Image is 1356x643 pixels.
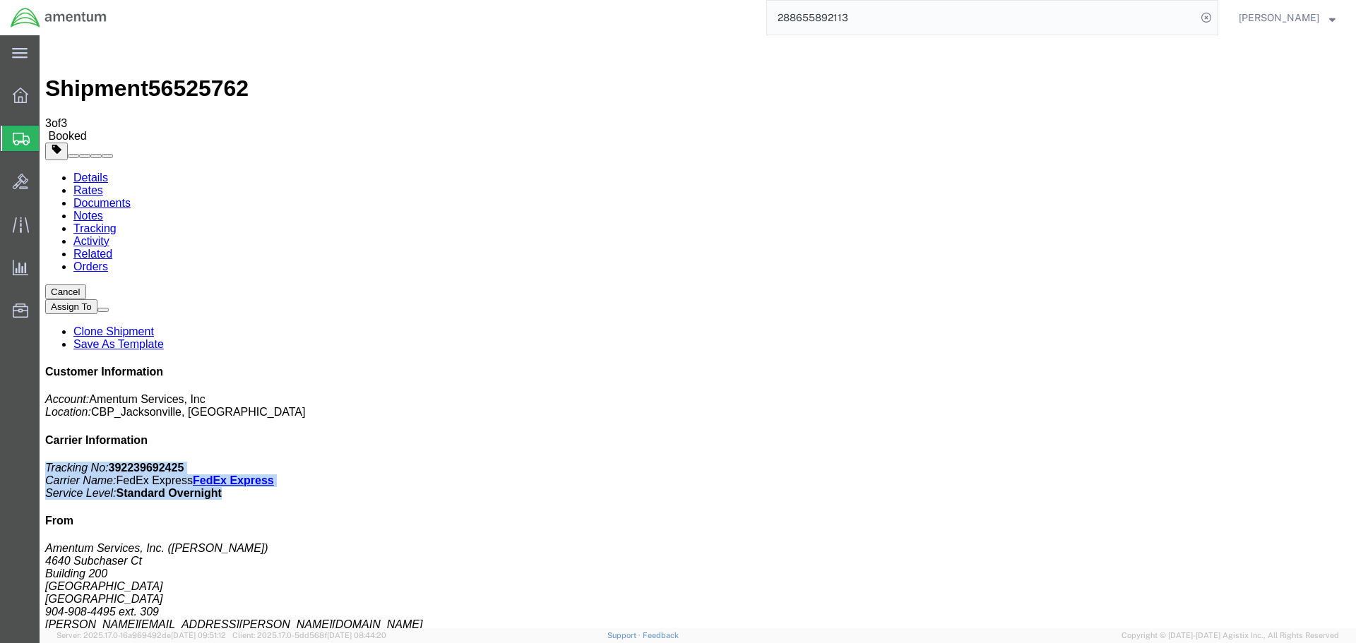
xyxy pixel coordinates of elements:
[56,631,226,639] span: Server: 2025.17.0-16a969492de
[40,35,1356,628] iframe: FS Legacy Container
[607,631,643,639] a: Support
[1239,10,1319,25] span: Nick Riddle
[1122,630,1339,642] span: Copyright © [DATE]-[DATE] Agistix Inc., All Rights Reserved
[171,631,226,639] span: [DATE] 09:51:12
[327,631,386,639] span: [DATE] 08:44:20
[232,631,386,639] span: Client: 2025.17.0-5dd568f
[1238,9,1336,26] button: [PERSON_NAME]
[10,7,107,28] img: logo
[643,631,679,639] a: Feedback
[767,1,1196,35] input: Search for shipment number, reference number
